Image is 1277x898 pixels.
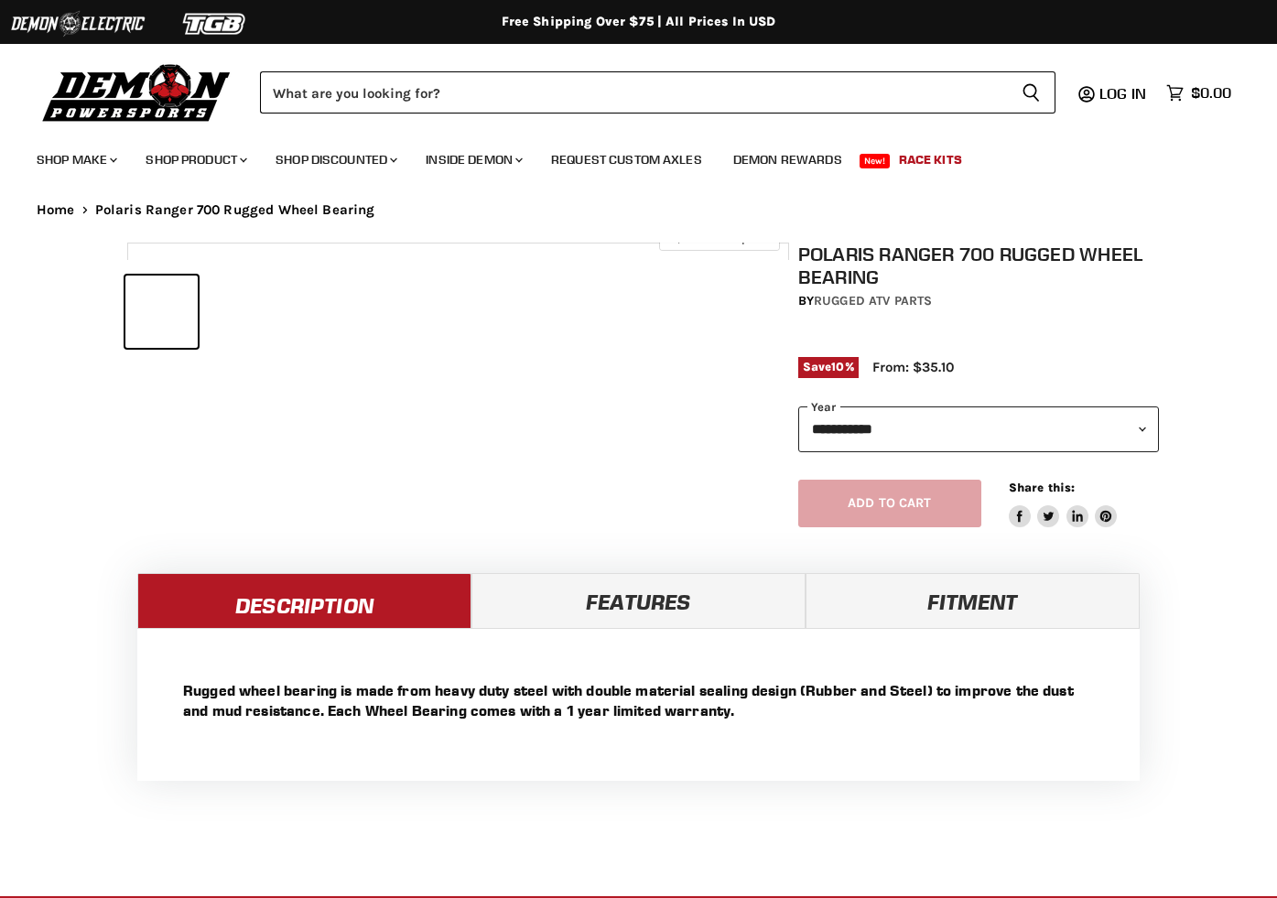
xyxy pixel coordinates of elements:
a: Features [471,573,806,628]
aside: Share this: [1009,480,1118,528]
img: TGB Logo 2 [146,6,284,41]
button: Polaris Ranger 700 Rugged Wheel Bearing thumbnail [125,276,198,348]
p: Rugged wheel bearing is made from heavy duty steel with double material sealing design (Rubber an... [183,680,1094,720]
span: Polaris Ranger 700 Rugged Wheel Bearing [95,202,375,218]
img: Demon Electric Logo 2 [9,6,146,41]
img: Demon Powersports [37,60,237,124]
a: Race Kits [885,141,976,179]
div: by [798,291,1160,311]
a: Fitment [806,573,1140,628]
a: Shop Product [132,141,258,179]
a: Rugged ATV Parts [814,293,932,308]
span: Save % [798,357,859,377]
form: Product [260,71,1055,114]
a: Description [137,573,471,628]
span: Log in [1099,84,1146,103]
button: IMAGE thumbnail [203,276,276,348]
a: Inside Demon [412,141,534,179]
span: New! [860,154,891,168]
a: Request Custom Axles [537,141,716,179]
h1: Polaris Ranger 700 Rugged Wheel Bearing [798,243,1160,288]
ul: Main menu [23,134,1227,179]
input: Search [260,71,1007,114]
span: $0.00 [1191,84,1231,102]
a: Demon Rewards [720,141,856,179]
button: Search [1007,71,1055,114]
a: Shop Make [23,141,128,179]
a: Shop Discounted [262,141,408,179]
a: $0.00 [1157,80,1240,106]
select: year [798,406,1160,451]
a: Log in [1091,85,1157,102]
span: Share this: [1009,481,1075,494]
span: 10 [831,360,844,373]
span: From: $35.10 [872,359,954,375]
a: Home [37,202,75,218]
span: Click to expand [668,231,770,244]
